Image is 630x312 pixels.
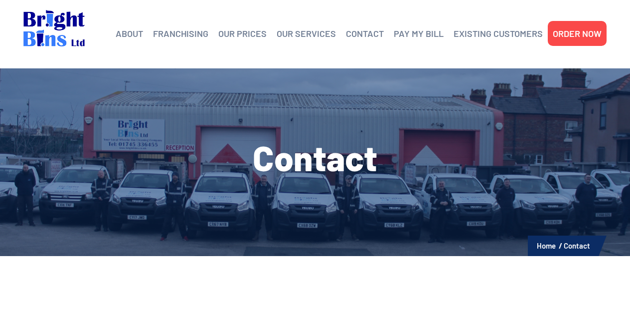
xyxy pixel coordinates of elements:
a: PAY MY BILL [394,26,444,41]
a: OUR SERVICES [277,26,336,41]
a: EXISTING CUSTOMERS [454,26,543,41]
a: ORDER NOW [553,26,602,41]
a: Home [537,241,556,250]
a: FRANCHISING [153,26,208,41]
li: Contact [564,239,590,252]
a: CONTACT [346,26,384,41]
h1: Contact [23,140,607,175]
a: ABOUT [116,26,143,41]
a: OUR PRICES [218,26,267,41]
